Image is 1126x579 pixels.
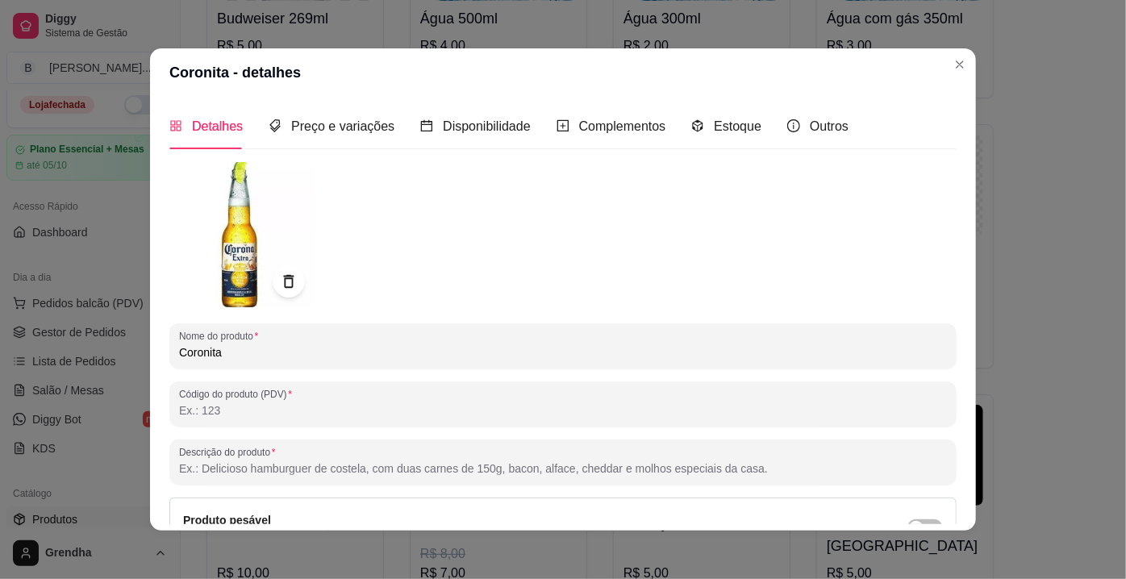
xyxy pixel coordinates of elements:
[192,119,243,133] span: Detalhes
[169,119,182,132] span: appstore
[169,162,315,307] img: produto
[179,402,947,419] input: Código do produto (PDV)
[179,460,947,477] input: Descrição do produto
[947,52,973,77] button: Close
[179,329,264,343] label: Nome do produto
[183,514,271,527] label: Produto pesável
[179,344,947,360] input: Nome do produto
[179,387,298,401] label: Código do produto (PDV)
[420,119,433,132] span: calendar
[579,119,666,133] span: Complementos
[787,119,800,132] span: info-circle
[557,119,569,132] span: plus-square
[691,119,704,132] span: code-sandbox
[714,119,761,133] span: Estoque
[269,119,281,132] span: tags
[179,445,281,459] label: Descrição do produto
[291,119,394,133] span: Preço e variações
[150,48,976,97] header: Coronita - detalhes
[443,119,531,133] span: Disponibilidade
[810,119,849,133] span: Outros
